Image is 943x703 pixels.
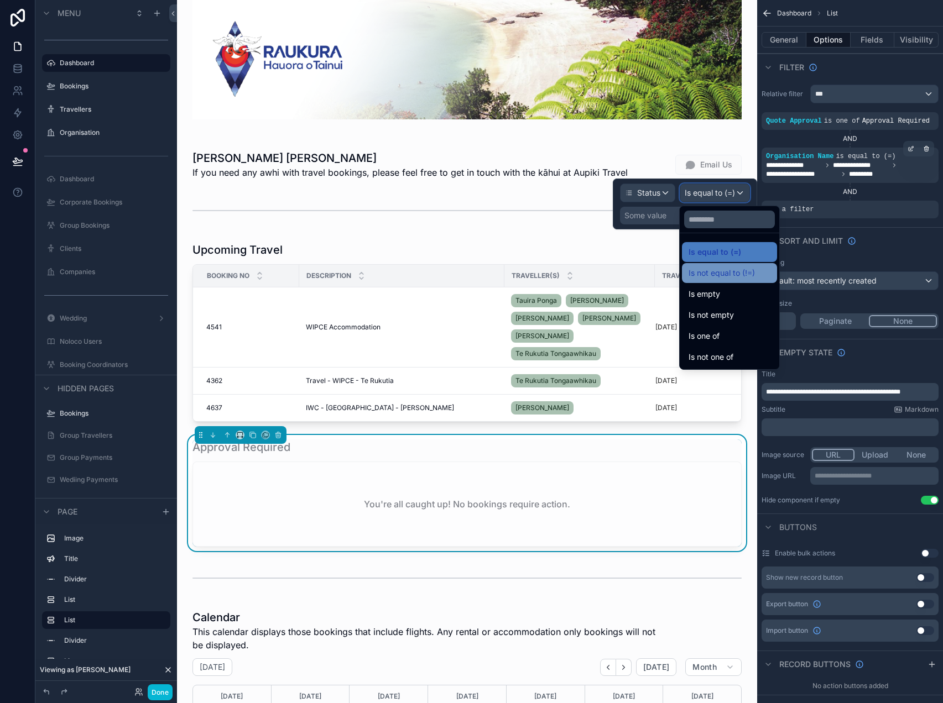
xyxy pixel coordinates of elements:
label: Enable bulk actions [775,549,835,558]
span: Add a filter [766,205,814,214]
span: Booking No [207,271,249,280]
label: Dashboard [60,59,164,67]
span: Quote Approval [766,117,822,125]
span: Is not equal to (!=) [689,266,755,280]
label: Image [64,534,166,543]
div: Hide component if empty [762,496,840,505]
span: Import button [766,626,808,635]
span: Organisation Name [766,153,833,160]
span: Buttons [779,522,817,533]
button: Paginate [802,315,869,327]
span: Is not empty [689,308,734,322]
label: Image source [762,450,806,459]
span: Is not one of [689,350,733,364]
div: scrollable content [762,418,939,436]
button: None [895,449,937,461]
span: List [827,9,838,18]
span: Is equal to (=) [689,245,741,259]
span: Traveller(s) [512,271,560,280]
label: Image URL [762,471,806,480]
button: Visibility [894,32,939,48]
label: Booking Coordinators [60,360,168,369]
button: General [762,32,806,48]
span: Menu [58,8,81,19]
label: Bookings [60,409,168,418]
button: URL [812,449,855,461]
span: Dashboard [777,9,811,18]
label: Companies [60,267,168,276]
div: No action buttons added [757,677,943,695]
label: Wedding [60,314,153,323]
label: Cost Codes [60,497,168,506]
label: Group Travellers [60,431,168,440]
span: Page [58,506,77,517]
label: Travellers [60,105,168,114]
div: scrollable content [762,383,939,401]
span: is equal to (=) [836,153,895,160]
label: Dashboard [60,175,168,183]
span: Record buttons [779,659,851,670]
span: Filter [779,62,804,73]
span: Is one of [689,329,720,343]
span: Export button [766,600,808,608]
div: AND [762,134,939,143]
label: Group Payments [60,453,168,462]
label: Bookings [60,82,168,91]
span: is one of [824,117,860,125]
h2: You're all caught up! No bookings require action. [364,497,570,511]
label: Noloco Users [60,337,168,346]
label: List [64,595,166,604]
span: Travel Starts [662,271,716,280]
label: Wediing Payments [60,475,168,484]
label: Clients [60,244,168,253]
span: Markdown [905,405,939,414]
label: Title [64,554,166,563]
a: Markdown [894,405,939,414]
button: Upload [855,449,896,461]
h1: Approval Required [192,439,290,455]
label: Group Bookings [60,221,168,230]
button: None [869,315,937,327]
label: Title [762,370,775,379]
div: scrollable content [35,524,177,681]
label: Divider [64,636,166,645]
label: Divider [64,575,166,584]
label: List [64,657,166,665]
button: Fields [851,32,895,48]
label: Organisation [60,128,168,137]
label: Relative filter [762,90,806,98]
span: Is empty [689,287,720,301]
span: Default: most recently created [767,276,877,285]
div: scrollable content [810,467,939,485]
div: AND [762,187,939,196]
label: List [64,616,161,625]
span: Description [306,271,351,280]
span: Viewing as [PERSON_NAME] [40,665,131,674]
button: Options [806,32,851,48]
label: Corporate Bookings [60,198,168,207]
div: Show new record button [766,573,843,582]
span: Hidden pages [58,383,114,394]
span: Approval Required [862,117,930,125]
button: Default: most recently created [762,271,939,290]
button: Done [148,684,173,700]
span: Empty state [779,347,832,358]
label: Subtitle [762,405,785,414]
span: Sort And Limit [779,235,843,246]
